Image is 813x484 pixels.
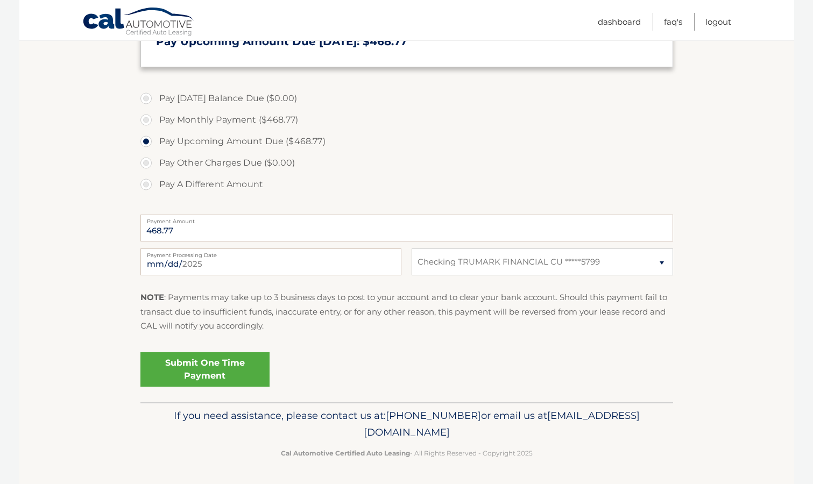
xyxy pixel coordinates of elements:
input: Payment Amount [140,215,673,241]
a: Submit One Time Payment [140,352,270,387]
label: Payment Amount [140,215,673,223]
a: FAQ's [664,13,682,31]
label: Pay Upcoming Amount Due ($468.77) [140,131,673,152]
label: Pay A Different Amount [140,174,673,195]
h3: Pay Upcoming Amount Due [DATE]: $468.77 [156,35,658,48]
input: Payment Date [140,248,401,275]
label: Payment Processing Date [140,248,401,257]
strong: NOTE [140,292,164,302]
label: Pay [DATE] Balance Due ($0.00) [140,88,673,109]
label: Pay Monthly Payment ($468.77) [140,109,673,131]
label: Pay Other Charges Due ($0.00) [140,152,673,174]
a: Logout [705,13,731,31]
strong: Cal Automotive Certified Auto Leasing [281,449,410,457]
a: Cal Automotive [82,7,195,38]
span: [PHONE_NUMBER] [386,409,481,422]
p: : Payments may take up to 3 business days to post to your account and to clear your bank account.... [140,290,673,333]
p: - All Rights Reserved - Copyright 2025 [147,447,666,459]
a: Dashboard [598,13,641,31]
p: If you need assistance, please contact us at: or email us at [147,407,666,442]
